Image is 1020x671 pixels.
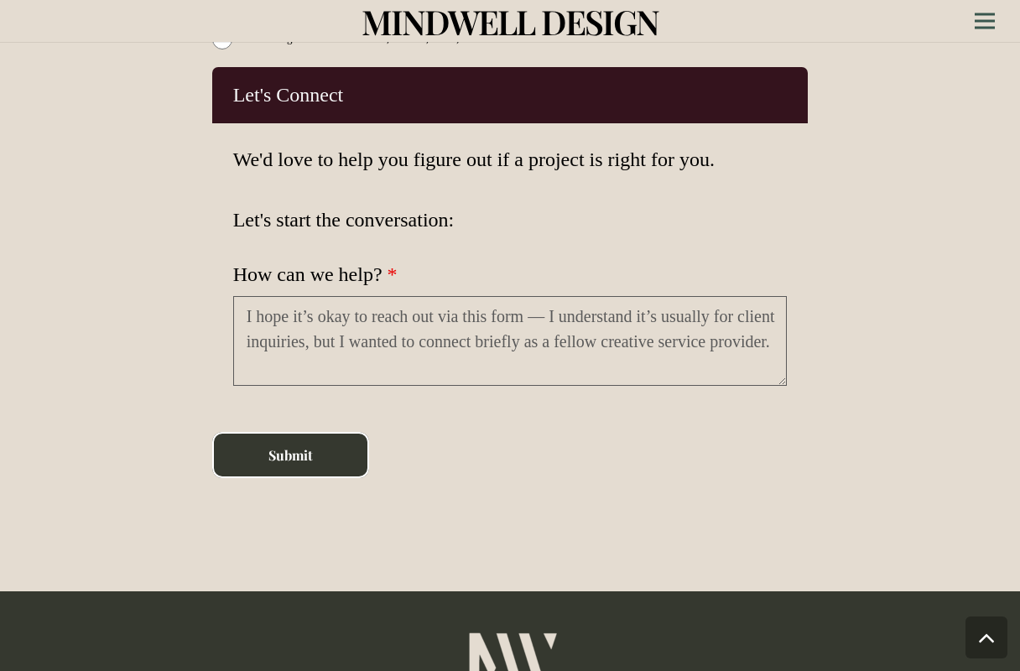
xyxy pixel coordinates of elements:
div: Let's Connect [212,67,809,123]
button: Submit [212,432,369,477]
a: Back to top [965,616,1007,658]
p: We'd love to help you figure out if a project is right for you. Let's start the conversation: [233,144,788,235]
span: Let's Connect [233,84,344,106]
label: How can we help? [233,252,398,296]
